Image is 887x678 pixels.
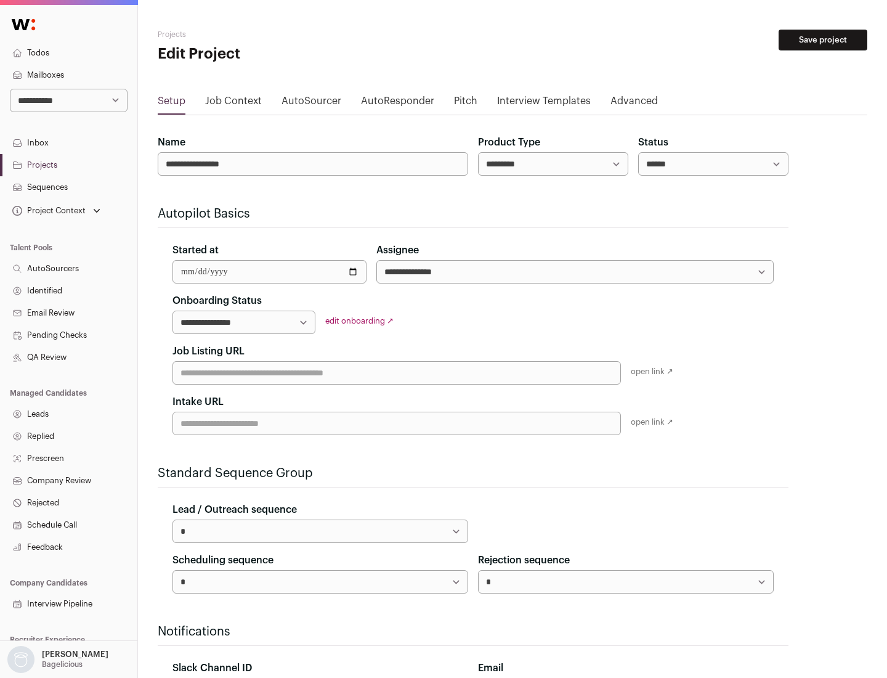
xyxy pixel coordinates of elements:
[172,502,297,517] label: Lead / Outreach sequence
[158,94,185,113] a: Setup
[454,94,477,113] a: Pitch
[638,135,668,150] label: Status
[158,623,788,640] h2: Notifications
[158,44,394,64] h1: Edit Project
[5,646,111,673] button: Open dropdown
[325,317,394,325] a: edit onboarding ↗
[10,206,86,216] div: Project Context
[361,94,434,113] a: AutoResponder
[158,465,788,482] h2: Standard Sequence Group
[5,12,42,37] img: Wellfound
[158,205,788,223] h2: Autopilot Basics
[42,660,83,669] p: Bagelicious
[478,135,540,150] label: Product Type
[497,94,591,113] a: Interview Templates
[205,94,262,113] a: Job Context
[172,344,245,359] label: Job Listing URL
[478,661,774,676] div: Email
[172,661,252,676] label: Slack Channel ID
[478,553,570,568] label: Rejection sequence
[779,30,867,51] button: Save project
[7,646,34,673] img: nopic.png
[172,553,273,568] label: Scheduling sequence
[158,30,394,39] h2: Projects
[610,94,658,113] a: Advanced
[172,394,224,409] label: Intake URL
[281,94,341,113] a: AutoSourcer
[42,650,108,660] p: [PERSON_NAME]
[172,293,262,308] label: Onboarding Status
[158,135,185,150] label: Name
[172,243,219,258] label: Started at
[376,243,419,258] label: Assignee
[10,202,103,219] button: Open dropdown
